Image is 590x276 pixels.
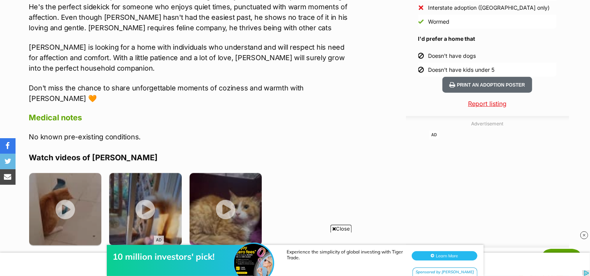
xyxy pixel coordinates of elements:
div: Doesn't have dogs [428,52,476,60]
h4: Medical notes [29,113,350,123]
img: https://img.kwcdn.com/product/Fancyalgo/VirtualModelMatting/3135a4feadfec963cf2369257973b282.jpg?... [59,49,117,97]
button: Print an adoption poster [442,77,532,93]
iframe: Advertisement [429,130,546,240]
h4: I'd prefer a home that [418,35,557,43]
div: Advertisement [406,116,569,248]
span: AD [429,130,439,139]
img: d2hgr8h8u8ren41zzs3t.jpg [29,173,102,246]
img: https://img.kwcdn.com/product/1e78ea25a7/455d3eca-6494-45d8-a944-83ca145a3363_800x800.jpeg?imageM... [59,49,117,97]
img: close_rtb.svg [580,231,588,239]
img: Yes [418,19,424,24]
p: Don't miss the chance to share unforgettable moments of coziness and warmth with [PERSON_NAME] 🧡 [29,83,350,104]
img: 10 million investors' pick! [234,14,273,53]
a: Report listing [406,99,569,108]
div: Interstate adoption ([GEOGRAPHIC_DATA] only) [428,4,550,12]
h4: Watch videos of [PERSON_NAME] [29,153,350,163]
button: Learn More [412,22,477,31]
p: [PERSON_NAME] is looking for a home with individuals who understand and will respect his need for... [29,42,350,73]
span: Close [331,225,352,233]
div: Experience the simplicity of global investing with Tiger Trade. [287,19,404,31]
img: No [418,5,424,10]
img: vlh82mwndhls9ouhp7ps.jpg [190,173,262,246]
div: Doesn't have kids under 5 [428,66,495,74]
p: No known pre-existing conditions. [29,132,350,142]
img: k8yskynep0qvuacjgidj.jpg [109,173,182,246]
div: 10 million investors' pick! [113,22,237,33]
div: Sponsored by [PERSON_NAME] [412,38,477,48]
div: Wormed [428,18,450,26]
